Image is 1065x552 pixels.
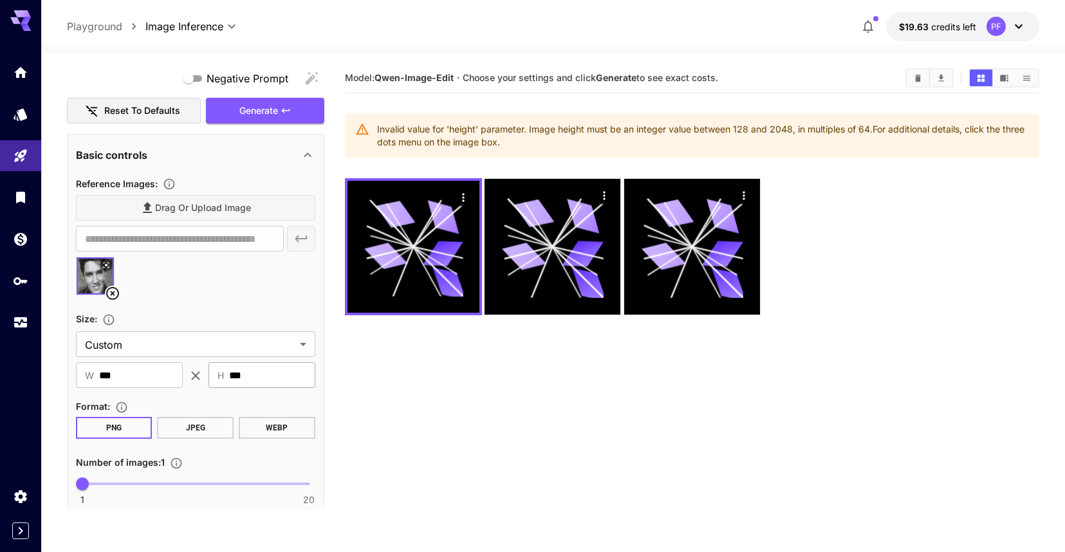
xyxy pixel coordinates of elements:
[67,19,145,34] nav: breadcrumb
[13,488,28,504] div: Settings
[13,64,28,80] div: Home
[377,118,1029,154] div: Invalid value for 'height' parameter. Image height must be an integer value between 128 and 2048,...
[145,19,223,34] span: Image Inference
[907,69,929,86] button: Clear All
[905,68,954,87] div: Clear AllDownload All
[207,71,288,86] span: Negative Prompt
[930,69,952,86] button: Download All
[158,178,181,190] button: Upload a reference image to guide the result. This is needed for Image-to-Image or Inpainting. Su...
[886,12,1039,41] button: $19.62794PF
[76,457,165,468] span: Number of images : 1
[76,140,315,170] div: Basic controls
[76,417,153,439] button: PNG
[596,72,636,83] b: Generate
[968,68,1039,87] div: Show media in grid viewShow media in video viewShow media in list view
[993,69,1015,86] button: Show media in video view
[986,17,1006,36] div: PF
[85,337,295,353] span: Custom
[899,21,931,32] span: $19.63
[157,417,234,439] button: JPEG
[13,273,28,289] div: API Keys
[734,185,754,205] div: Actions
[85,368,94,383] span: W
[218,368,224,383] span: H
[13,231,28,247] div: Wallet
[76,313,97,324] span: Size :
[595,185,615,205] div: Actions
[67,98,201,124] button: Reset to defaults
[970,69,992,86] button: Show media in grid view
[899,20,976,33] div: $19.62794
[463,72,718,83] span: Choose your settings and click to see exact costs.
[97,313,120,326] button: Adjust the dimensions of the generated image by specifying its width and height in pixels, or sel...
[76,401,110,412] span: Format :
[67,19,122,34] a: Playground
[13,106,28,122] div: Models
[13,189,28,205] div: Library
[76,147,147,163] p: Basic controls
[303,493,315,506] span: 20
[13,148,28,164] div: Playground
[345,72,454,83] span: Model:
[239,417,315,439] button: WEBP
[931,21,976,32] span: credits left
[206,98,324,124] button: Generate
[454,187,473,207] div: Actions
[110,401,133,414] button: Choose the file format for the output image.
[165,457,188,470] button: Specify how many images to generate in a single request. Each image generation will be charged se...
[76,178,158,189] span: Reference Images :
[13,315,28,331] div: Usage
[457,70,460,86] p: ·
[12,522,29,539] button: Expand sidebar
[375,72,454,83] b: Qwen-Image-Edit
[1015,69,1038,86] button: Show media in list view
[239,103,278,119] span: Generate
